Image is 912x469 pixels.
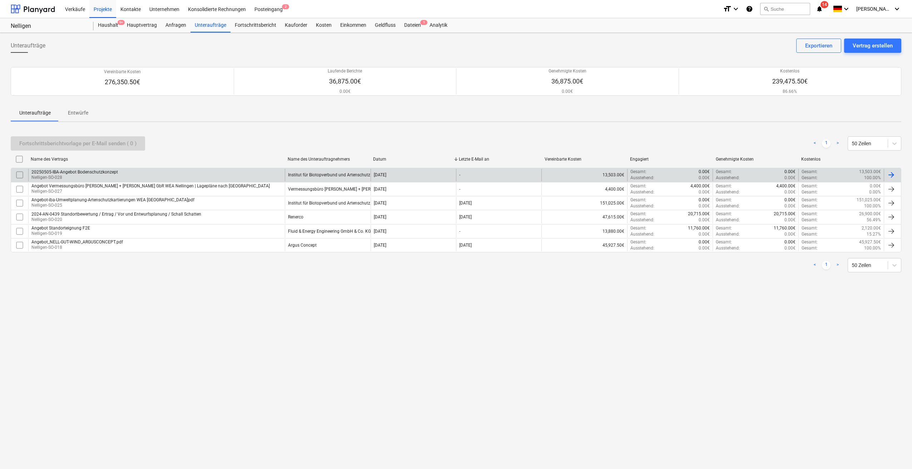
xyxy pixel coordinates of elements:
[802,217,818,223] p: Gesamt :
[459,243,472,248] div: [DATE]
[699,217,710,223] p: 0.00€
[31,212,201,217] div: 2024-AN-0439 Standortbewertung / Ertrag / Vor und Entwurfsplanung / Schall Schatten
[772,89,808,95] p: 86.66%
[630,231,654,237] p: Ausstehend :
[31,197,194,202] div: Angebot-iba-Umweltplanung-Artenschutzkartierungen WEA [GEOGRAPHIC_DATA]pdf
[776,183,795,189] p: 4,400.00€
[549,77,586,86] p: 36,875.00€
[459,215,472,220] div: [DATE]
[688,211,710,217] p: 20,715.00€
[802,203,818,209] p: Gesamt :
[867,217,881,223] p: 56.49%
[859,169,881,175] p: 13,503.00€
[699,203,710,209] p: 0.00€
[842,5,851,13] i: keyboard_arrow_down
[716,175,740,181] p: Ausstehend :
[190,18,231,32] div: Unteraufträge
[801,157,881,162] div: Kostenlos
[853,41,893,50] div: Vertrag erstellen
[459,187,460,192] div: -
[716,239,732,245] p: Gesamt :
[630,225,646,231] p: Gesamt :
[374,187,386,192] div: [DATE]
[802,197,818,203] p: Gesamt :
[549,68,586,74] p: Genehmigte Kosten
[862,225,881,231] p: 2,120.00€
[716,211,732,217] p: Gesamt :
[288,243,317,248] div: Argus Concept
[746,5,753,13] i: Wissensbasis
[893,5,901,13] i: keyboard_arrow_down
[816,5,823,13] i: notifications
[784,169,795,175] p: 0.00€
[31,188,270,195] p: Nelligen-SO-027
[541,225,627,237] div: 13,880.00€
[328,68,362,74] p: Laufende Berichte
[282,4,289,9] span: 2
[784,239,795,245] p: 0.00€
[802,183,818,189] p: Gesamt :
[549,89,586,95] p: 0.00€
[802,175,818,181] p: Gesamt :
[876,435,912,469] div: Chat-Widget
[716,197,732,203] p: Gesamt :
[31,226,90,231] div: Angebot Standorteignung F2E
[716,245,740,251] p: Ausstehend :
[31,231,90,237] p: Nelligen-SO-019
[699,169,710,175] p: 0.00€
[772,77,808,86] p: 239,475.50€
[784,197,795,203] p: 0.00€
[231,18,281,32] div: Fortschrittsbericht
[459,157,539,162] div: Letzte E-Mail an
[699,245,710,251] p: 0.00€
[796,39,841,53] button: Exportieren
[94,18,123,32] a: Haushalt9+
[541,211,627,223] div: 47,615.00€
[545,157,625,162] div: Vereinbarte Kosten
[833,261,842,269] a: Next page
[784,189,795,195] p: 0.00€
[716,183,732,189] p: Gesamt :
[716,231,740,237] p: Ausstehend :
[459,201,472,206] div: [DATE]
[630,203,654,209] p: Ausstehend :
[19,109,51,117] p: Unteraufträge
[688,225,710,231] p: 11,760.00€
[760,3,810,15] button: Suche
[802,225,818,231] p: Gesamt :
[31,175,118,181] p: Nelligen-SO-028
[400,18,425,32] a: Dateien1
[281,18,312,32] a: Kauforder
[31,170,118,175] div: 20250505-IBA-Angebot Bodenschutzkonzept
[336,18,371,32] a: Einkommen
[11,41,45,50] span: Unteraufträge
[312,18,336,32] a: Kosten
[123,18,161,32] a: Hauptvertrag
[31,157,282,162] div: Name des Vertrags
[288,215,303,220] div: Renerco
[716,189,740,195] p: Ausstehend :
[864,175,881,181] p: 100.00%
[373,157,453,162] div: Datum
[784,217,795,223] p: 0.00€
[425,18,452,32] a: Analytik
[763,6,769,12] span: search
[802,211,818,217] p: Gesamt :
[802,239,818,245] p: Gesamt :
[541,169,627,181] div: 13,503.00€
[732,5,740,13] i: keyboard_arrow_down
[31,217,201,223] p: Nelligen-SO-020
[821,1,828,8] span: 14
[867,231,881,237] p: 15.27%
[630,217,654,223] p: Ausstehend :
[288,187,403,192] div: Vermessungsbüro Stieler + Stieler GbR
[374,215,386,220] div: [DATE]
[459,229,460,234] div: -
[772,68,808,74] p: Kostenlos
[288,201,370,206] div: Institut für Biotopverbund und Artenschutz
[630,245,654,251] p: Ausstehend :
[864,245,881,251] p: 100.00%
[541,183,627,195] div: 4,400.00€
